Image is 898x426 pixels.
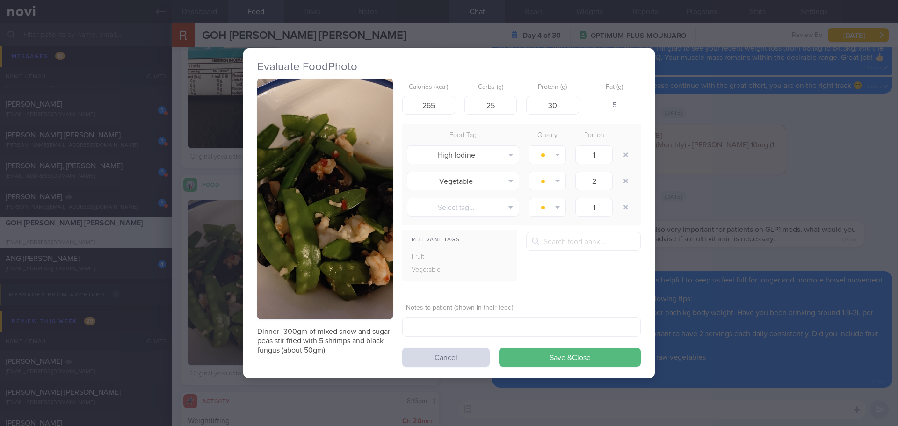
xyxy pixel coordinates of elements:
[402,348,490,367] button: Cancel
[257,327,393,355] p: Dinner- 300gm of mixed snow and sugar peas stir fried with 5 shrimps and black fungus (about 50gm)
[402,264,462,277] div: Vegetable
[575,172,613,190] input: 1.0
[406,83,451,92] label: Calories (kcal)
[530,83,575,92] label: Protein (g)
[257,60,641,74] h2: Evaluate Food Photo
[402,251,462,264] div: Fruit
[406,304,637,312] label: Notes to patient (shown in their feed)
[526,96,579,115] input: 9
[592,83,637,92] label: Fat (g)
[588,96,641,116] div: 5
[499,348,641,367] button: Save &Close
[468,83,514,92] label: Carbs (g)
[402,129,524,142] div: Food Tag
[407,172,519,190] button: Vegetable
[407,198,519,217] button: Select tag...
[575,198,613,217] input: 1.0
[571,129,617,142] div: Portion
[575,145,613,164] input: 1.0
[524,129,571,142] div: Quality
[402,234,517,246] div: Relevant Tags
[257,79,393,320] img: Dinner- 300gm of mixed snow and sugar peas stir fried with 5 shrimps and black fungus (about 50gm)
[526,232,641,251] input: Search food bank...
[402,96,455,115] input: 250
[407,145,519,164] button: High Iodine
[464,96,517,115] input: 33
